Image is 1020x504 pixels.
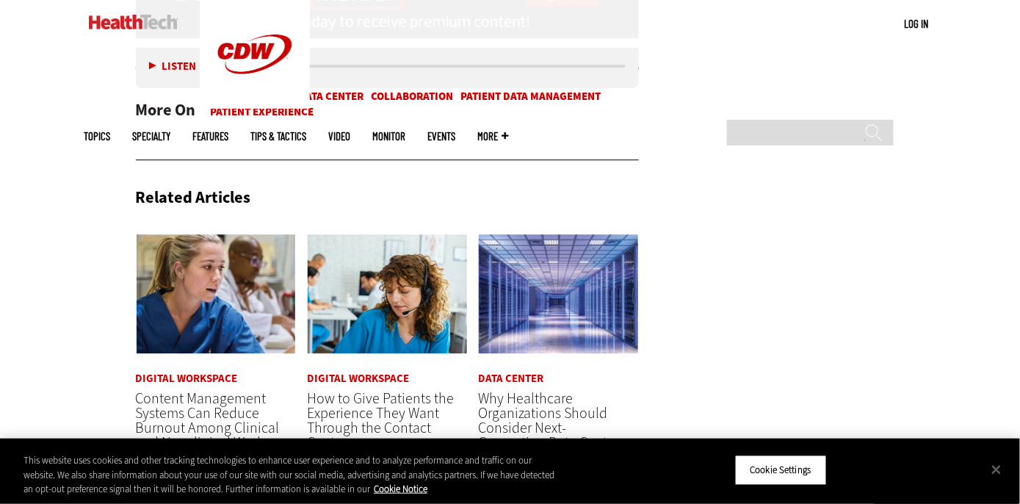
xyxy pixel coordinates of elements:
[307,234,468,355] img: Nurse speaking to patient via phone
[478,373,543,384] a: Data Center
[136,234,297,355] img: nurses talk in front of desktop computer
[428,131,456,142] a: Events
[307,373,409,384] a: Digital Workspace
[478,131,509,142] span: More
[980,453,1013,486] button: Close
[251,131,307,142] a: Tips & Tactics
[478,389,625,453] a: Why Healthcare Organizations Should Consider Next-Generation Data Centers
[329,131,351,142] a: Video
[478,234,639,355] img: data center room with blue lights
[136,190,251,206] h3: Related Articles
[374,483,427,495] a: More information about your privacy
[136,389,282,453] a: Content Management Systems Can Reduce Burnout Among Clinical and Nonclinical Workers
[193,131,229,142] a: Features
[905,17,929,30] a: Log in
[307,389,454,453] a: How to Give Patients the Experience They Want Through the Contact Center
[735,455,827,486] button: Cookie Settings
[84,131,111,142] span: Topics
[89,15,178,29] img: Home
[23,453,561,497] div: This website uses cookies and other tracking technologies to enhance user experience and to analy...
[905,16,929,32] div: User menu
[373,131,406,142] a: MonITor
[133,131,171,142] span: Specialty
[200,97,310,112] a: CDW
[136,373,238,384] a: Digital Workspace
